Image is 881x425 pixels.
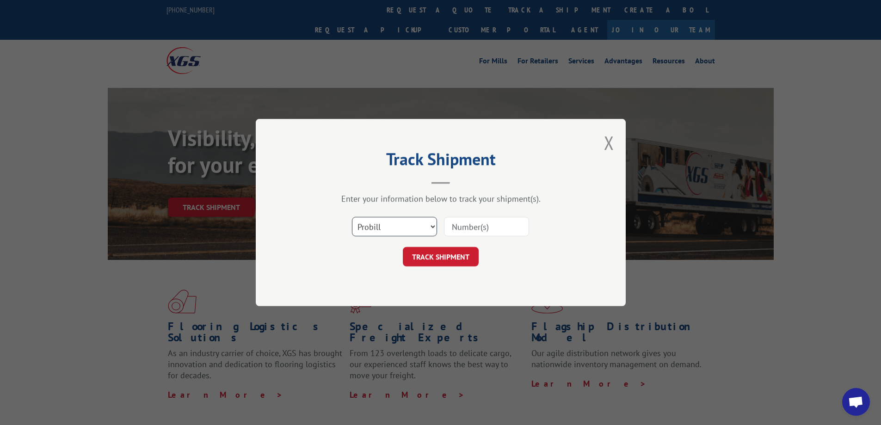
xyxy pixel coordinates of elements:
[604,130,614,155] button: Close modal
[403,247,479,266] button: TRACK SHIPMENT
[302,153,579,170] h2: Track Shipment
[302,193,579,204] div: Enter your information below to track your shipment(s).
[842,388,870,416] div: Open chat
[444,217,529,236] input: Number(s)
